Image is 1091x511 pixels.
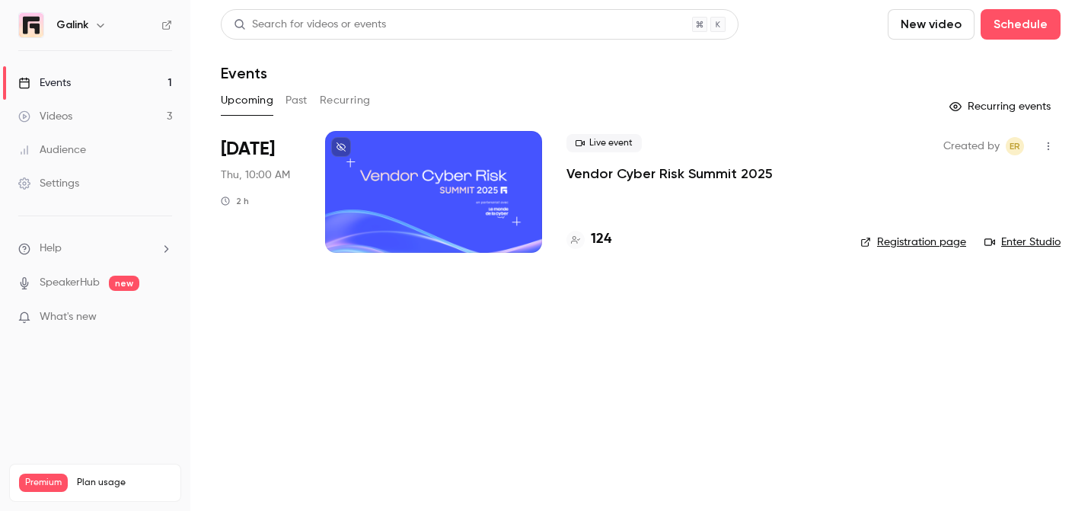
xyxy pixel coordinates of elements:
[566,134,642,152] span: Live event
[40,241,62,257] span: Help
[1006,137,1024,155] span: Etienne Retout
[19,474,68,492] span: Premium
[18,142,86,158] div: Audience
[77,477,171,489] span: Plan usage
[18,176,79,191] div: Settings
[221,88,273,113] button: Upcoming
[981,9,1061,40] button: Schedule
[943,137,1000,155] span: Created by
[860,235,966,250] a: Registration page
[943,94,1061,119] button: Recurring events
[566,229,611,250] a: 124
[221,195,249,207] div: 2 h
[984,235,1061,250] a: Enter Studio
[566,164,773,183] a: Vendor Cyber Risk Summit 2025
[19,13,43,37] img: Galink
[18,75,71,91] div: Events
[1010,137,1020,155] span: ER
[286,88,308,113] button: Past
[234,17,386,33] div: Search for videos or events
[18,241,172,257] li: help-dropdown-opener
[591,229,611,250] h4: 124
[18,109,72,124] div: Videos
[221,64,267,82] h1: Events
[221,137,275,161] span: [DATE]
[40,275,100,291] a: SpeakerHub
[109,276,139,291] span: new
[221,168,290,183] span: Thu, 10:00 AM
[154,311,172,324] iframe: Noticeable Trigger
[40,309,97,325] span: What's new
[221,131,301,253] div: Oct 2 Thu, 10:00 AM (Europe/Paris)
[56,18,88,33] h6: Galink
[888,9,975,40] button: New video
[320,88,371,113] button: Recurring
